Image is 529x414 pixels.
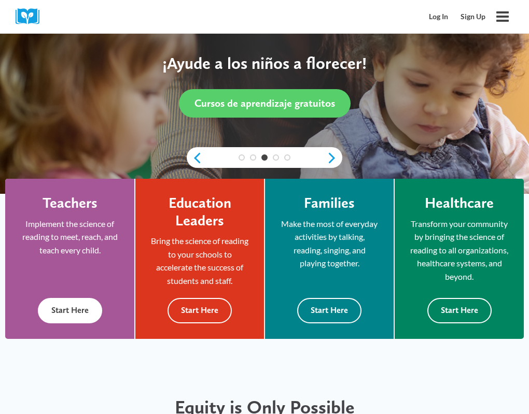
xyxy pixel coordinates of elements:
[135,179,264,339] a: Education Leaders Bring the science of reading to your schools to accelerate the success of stude...
[297,298,361,323] button: Start Here
[423,7,492,26] nav: Secondary Mobile Navigation
[151,234,248,287] p: Bring the science of reading to your schools to accelerate the success of students and staff.
[410,217,508,283] p: Transform your community by bringing the science of reading to all organizations, healthcare syst...
[281,217,378,270] p: Make the most of everyday activities by talking, reading, singing, and playing together.
[168,298,232,323] button: Start Here
[250,154,256,161] a: 2
[16,8,47,24] img: Cox Campus
[179,89,351,118] a: Cursos de aprendizaje gratuitos
[454,7,492,26] a: Sign Up
[151,194,248,229] h4: Education Leaders
[239,154,245,161] a: 1
[43,194,98,212] h4: Teachers
[5,179,134,339] a: Teachers Implement the science of reading to meet, reach, and teach every child. Start Here
[265,179,394,339] a: Families Make the most of everyday activities by talking, reading, singing, and playing together....
[21,53,508,73] p: ¡Ayude a los niños a florecer!
[327,152,342,164] a: next
[261,154,268,161] a: 3
[194,97,335,109] span: Cursos de aprendizaje gratuitos
[273,154,279,161] a: 4
[187,148,342,168] div: content slider buttons
[187,152,202,164] a: previous
[427,298,492,323] button: Start Here
[395,179,524,339] a: Healthcare Transform your community by bringing the science of reading to all organizations, heal...
[304,194,355,212] h4: Families
[284,154,290,161] a: 5
[423,7,454,26] a: Log In
[21,217,119,257] p: Implement the science of reading to meet, reach, and teach every child.
[492,6,513,27] button: Open menu
[38,298,102,323] button: Start Here
[425,194,494,212] h4: Healthcare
